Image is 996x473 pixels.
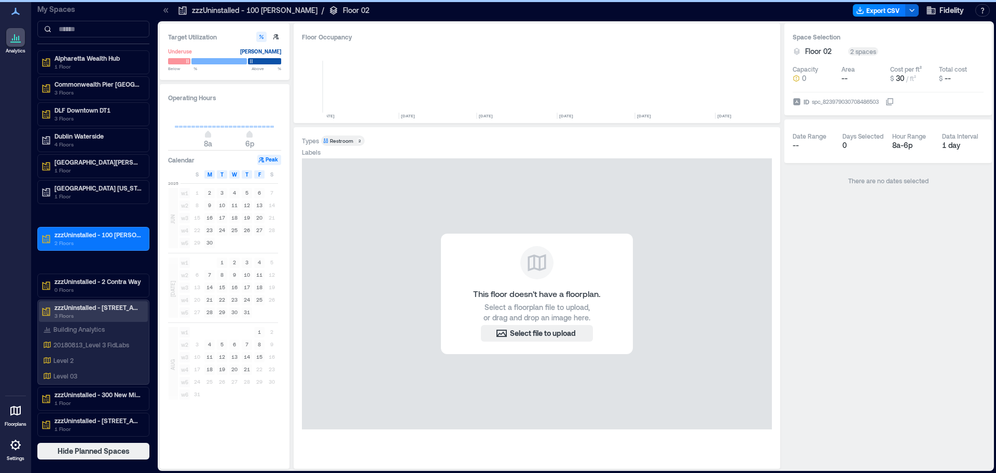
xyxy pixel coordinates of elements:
[53,341,129,349] p: 20180813_Level 3 FidLabs
[220,272,224,278] text: 8
[939,5,964,16] span: Fidelity
[853,4,906,17] button: Export CSV
[637,113,651,118] text: [DATE]
[231,354,238,360] text: 13
[256,296,262,303] text: 25
[302,32,772,42] div: Floor Occupancy
[196,170,199,179] span: S
[302,148,321,156] div: Labels
[793,73,837,84] button: 0
[802,73,806,84] span: 0
[804,97,809,107] span: ID
[179,213,190,223] span: w3
[54,231,142,239] p: zzzUninstalled - 100 [PERSON_NAME]
[258,341,261,347] text: 8
[481,325,593,342] button: Select file to upload
[258,190,261,196] text: 6
[256,354,262,360] text: 15
[252,65,281,72] span: Above %
[58,446,130,456] span: Hide Planned Spaces
[54,140,142,148] p: 4 Floors
[244,296,250,303] text: 24
[258,170,261,179] span: F
[54,184,142,192] p: [GEOGRAPHIC_DATA] [US_STATE]
[37,4,149,15] p: My Spaces
[220,259,224,265] text: 1
[245,341,248,347] text: 7
[168,155,195,165] h3: Calendar
[179,389,190,400] span: w6
[886,98,894,106] button: IDspc_823979030708486503
[206,284,213,290] text: 14
[54,303,142,312] p: zzzUninstalled - [STREET_ADDRESS]
[256,284,262,290] text: 18
[842,140,884,151] div: 0
[559,113,573,118] text: [DATE]
[244,202,250,208] text: 12
[168,65,197,72] span: Below %
[890,65,922,73] div: Cost per ft²
[179,188,190,198] span: w1
[54,239,142,247] p: 2 Floors
[54,80,142,88] p: Commonwealth Pier [GEOGRAPHIC_DATA]
[208,190,211,196] text: 2
[54,286,142,294] p: 0 Floors
[401,113,415,118] text: [DATE]
[793,132,826,140] div: Date Range
[793,141,799,150] span: --
[256,214,262,221] text: 20
[54,132,142,140] p: Dublin Waterside
[206,309,213,315] text: 28
[233,272,236,278] text: 9
[231,366,238,372] text: 20
[54,106,142,114] p: DLF Downtown DT1
[220,190,224,196] text: 3
[219,366,225,372] text: 19
[219,202,225,208] text: 10
[231,227,238,233] text: 25
[330,137,353,144] div: Restroom
[244,214,250,221] text: 19
[5,421,26,427] p: Floorplans
[890,75,894,82] span: $
[3,25,29,57] a: Analytics
[244,284,250,290] text: 17
[233,259,236,265] text: 2
[244,309,250,315] text: 31
[208,202,211,208] text: 9
[169,281,177,297] span: [DATE]
[179,307,190,318] span: w5
[896,74,904,83] span: 30
[192,5,317,16] p: zzzUninstalled - 100 [PERSON_NAME]
[6,48,25,54] p: Analytics
[240,46,281,57] div: [PERSON_NAME]
[483,302,590,323] span: Select a floorplan file to upload, or drag and drop an image here.
[169,359,177,370] span: AUG
[179,377,190,387] span: w5
[179,364,190,375] span: w4
[206,227,213,233] text: 23
[54,277,142,286] p: zzzUninstalled - 2 Contra Way
[179,258,190,268] span: w1
[892,132,926,140] div: Hour Range
[179,238,190,248] span: w5
[811,97,880,107] div: spc_823979030708486503
[258,329,261,335] text: 1
[168,46,192,57] div: Underuse
[270,170,273,179] span: S
[179,225,190,236] span: w4
[179,270,190,280] span: w2
[208,170,212,179] span: M
[219,284,225,290] text: 15
[53,325,105,333] p: Building Analytics
[256,272,262,278] text: 11
[179,295,190,305] span: w4
[208,272,211,278] text: 7
[54,114,142,123] p: 3 Floors
[244,272,250,278] text: 10
[939,65,967,73] div: Total cost
[245,170,248,179] span: T
[169,214,177,224] span: JUN
[841,65,855,73] div: Area
[256,227,262,233] text: 27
